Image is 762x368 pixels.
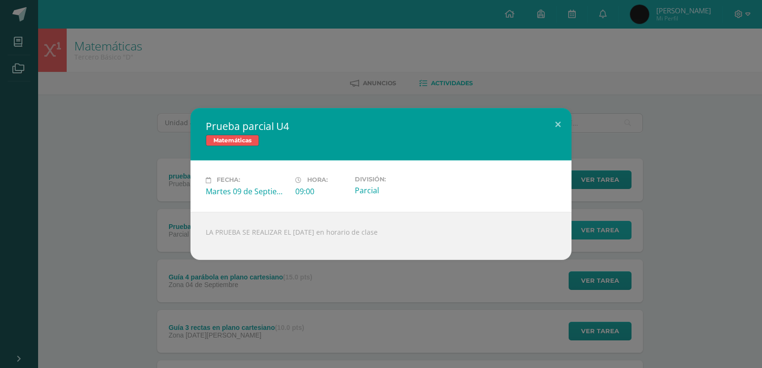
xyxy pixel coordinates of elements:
span: Matemáticas [206,135,259,146]
span: Fecha: [217,177,240,184]
div: Parcial [355,185,437,196]
label: División: [355,176,437,183]
h2: Prueba parcial U4 [206,119,556,133]
div: 09:00 [295,186,347,197]
div: Martes 09 de Septiembre [206,186,288,197]
div: LA PRUEBA SE REALIZAR EL [DATE] en horario de clase [190,212,571,260]
button: Close (Esc) [544,108,571,140]
span: Hora: [307,177,328,184]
